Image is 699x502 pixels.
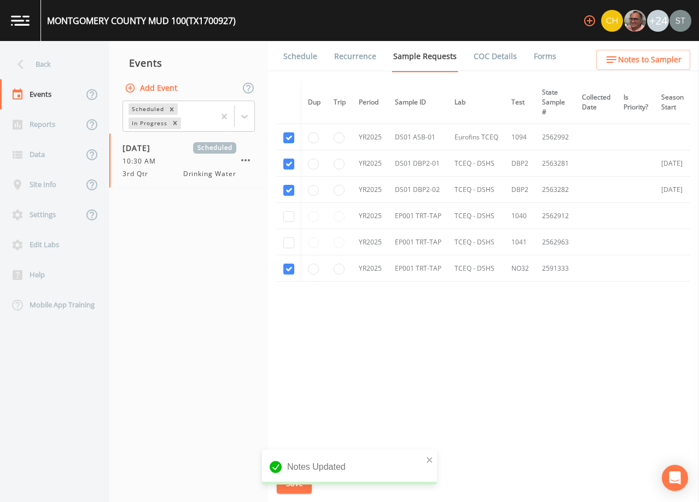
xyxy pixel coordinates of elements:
button: Notes to Sampler [596,50,690,70]
th: Test [505,81,535,124]
td: NO32 [505,255,535,282]
td: [DATE] [655,177,690,203]
div: Charles Medina [601,10,624,32]
td: YR2025 [352,203,388,229]
div: +24 [647,10,669,32]
a: Forms [532,41,558,72]
a: [DATE]Scheduled10:30 AM3rd QtrDrinking Water [109,133,268,188]
div: Open Intercom Messenger [662,465,688,491]
div: Remove Scheduled [166,103,178,115]
img: logo [11,15,30,26]
a: Sample Requests [392,41,458,72]
th: Season Start [655,81,690,124]
th: Trip [327,81,352,124]
span: Drinking Water [183,169,236,179]
td: 2562992 [535,124,575,150]
td: TCEQ - DSHS [448,255,505,282]
span: 3rd Qtr [123,169,155,179]
td: 1040 [505,203,535,229]
a: COC Details [472,41,519,72]
td: [DATE] [655,150,690,177]
span: [DATE] [123,142,158,154]
td: DBP2 [505,150,535,177]
div: In Progress [129,118,169,129]
td: TCEQ - DSHS [448,150,505,177]
th: Period [352,81,388,124]
div: MONTGOMERY COUNTY MUD 100 (TX1700927) [47,14,236,27]
td: 2591333 [535,255,575,282]
td: YR2025 [352,255,388,282]
td: Eurofins TCEQ [448,124,505,150]
td: 2562912 [535,203,575,229]
th: Collected Date [575,81,617,124]
span: Scheduled [193,142,236,154]
td: EP001 TRT-TAP [388,255,448,282]
th: State Sample # [535,81,575,124]
td: YR2025 [352,124,388,150]
td: YR2025 [352,177,388,203]
td: DBP2 [505,177,535,203]
div: Events [109,49,268,77]
td: 2563281 [535,150,575,177]
td: TCEQ - DSHS [448,229,505,255]
a: Recurrence [333,41,378,72]
th: Sample ID [388,81,448,124]
th: Lab [448,81,505,124]
td: TCEQ - DSHS [448,177,505,203]
img: cb9926319991c592eb2b4c75d39c237f [669,10,691,32]
td: DS01 ASB-01 [388,124,448,150]
td: YR2025 [352,150,388,177]
td: 2562963 [535,229,575,255]
span: 10:30 AM [123,156,162,166]
button: Add Event [123,78,182,98]
a: Schedule [282,41,319,72]
img: e2d790fa78825a4bb76dcb6ab311d44c [624,10,646,32]
div: Remove In Progress [169,118,181,129]
td: 1041 [505,229,535,255]
div: Mike Franklin [624,10,646,32]
td: 2563282 [535,177,575,203]
td: YR2025 [352,229,388,255]
div: Scheduled [129,103,166,115]
th: Dup [301,81,328,124]
td: TCEQ - DSHS [448,203,505,229]
span: Notes to Sampler [618,53,681,67]
button: close [426,453,434,466]
img: c74b8b8b1c7a9d34f67c5e0ca157ed15 [601,10,623,32]
th: Is Priority? [617,81,655,124]
td: 1094 [505,124,535,150]
td: DS01 DBP2-02 [388,177,448,203]
td: EP001 TRT-TAP [388,203,448,229]
div: Notes Updated [262,450,437,485]
td: DS01 DBP2-01 [388,150,448,177]
td: EP001 TRT-TAP [388,229,448,255]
